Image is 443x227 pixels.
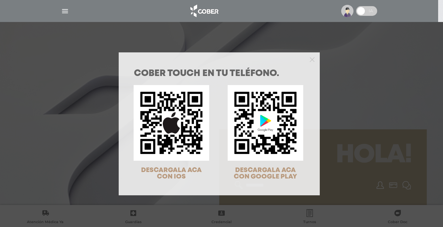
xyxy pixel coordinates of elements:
[134,69,305,78] h1: COBER TOUCH en tu teléfono.
[228,85,303,160] img: qr-code
[234,167,297,180] span: DESCARGALA ACA CON GOOGLE PLAY
[141,167,202,180] span: DESCARGALA ACA CON IOS
[310,56,315,62] button: Close
[134,85,209,160] img: qr-code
